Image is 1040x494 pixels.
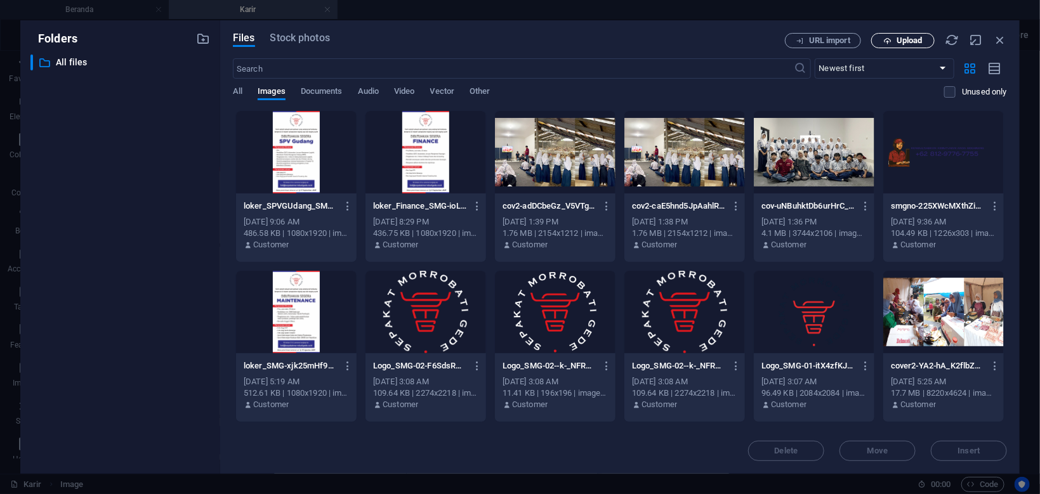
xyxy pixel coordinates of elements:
[632,376,737,387] div: [DATE] 3:08 AM
[771,239,806,250] p: Customer
[761,200,855,212] p: cov-uNBuhktDb6urHrC_q_HyOQ.jpg
[632,360,725,372] p: Logo_SMG-02--k-_NFRUVkZMccN0uM8jqA.png
[785,33,861,48] button: URL import
[503,387,608,399] div: 11.41 KB | 196x196 | image/png
[761,216,867,228] div: [DATE] 1:36 PM
[761,387,867,399] div: 96.49 KB | 2084x2084 | image/png
[373,228,478,239] div: 436.75 KB | 1080x1920 | image/jpeg
[244,360,337,372] p: loker_SMG-xjk25mHf94InqCK-6Ud89A.jpg
[945,33,959,47] i: Reload
[301,84,343,101] span: Documents
[253,399,289,410] p: Customer
[430,84,455,101] span: Vector
[270,30,330,46] span: Stock photos
[233,30,255,46] span: Files
[258,84,286,101] span: Images
[383,239,418,250] p: Customer
[383,399,418,410] p: Customer
[30,55,33,70] div: ​
[891,216,996,228] div: [DATE] 9:36 AM
[470,84,490,101] span: Other
[761,360,855,372] p: Logo_SMG-01-itX4zfKJ4PBHpirqvN2dpw.png
[373,200,466,212] p: loker_Finance_SMG-ioLpXUlM-B-_GtpQVRTmrA.jpg
[900,239,936,250] p: Customer
[761,228,867,239] div: 4.1 MB | 3744x2106 | image/jpeg
[632,216,737,228] div: [DATE] 1:38 PM
[196,32,210,46] i: Create new folder
[642,399,677,410] p: Customer
[632,228,737,239] div: 1.76 MB | 2154x1212 | image/jpeg
[233,84,242,101] span: All
[891,387,996,399] div: 17.7 MB | 8220x4624 | image/jpeg
[897,37,923,44] span: Upload
[969,33,983,47] i: Minimize
[993,33,1007,47] i: Close
[233,58,794,79] input: Search
[253,239,289,250] p: Customer
[373,360,466,372] p: Logo_SMG-02-F6SdsRCCw2xERRQtEA4Yxw.png
[503,360,596,372] p: Logo_SMG-02--k-_NFRUVkZMccN0uM8jqA-71fMlkQVk4yxtzIKSoUthA.png
[891,376,996,387] div: [DATE] 5:25 AM
[503,216,608,228] div: [DATE] 1:39 PM
[809,37,850,44] span: URL import
[771,399,806,410] p: Customer
[512,399,548,410] p: Customer
[503,200,596,212] p: cov2-adDCbeGz_V5VTg3bpbKW6g.jpg
[244,200,337,212] p: loker_SPVGUdang_SMG-KazI-N5dmd8v6yns8YujJw.jpg
[512,239,548,250] p: Customer
[373,376,478,387] div: [DATE] 3:08 AM
[358,84,379,101] span: Audio
[373,387,478,399] div: 109.64 KB | 2274x2218 | image/png
[56,55,187,70] p: All files
[871,33,935,48] button: Upload
[891,360,984,372] p: cover2-YA2-hA_K2flbZ36HmURaGA.jpg
[244,228,349,239] div: 486.58 KB | 1080x1920 | image/jpeg
[891,200,984,212] p: smgno-225XWcMXthZi9AMjtBeMfQ.png
[642,239,677,250] p: Customer
[761,376,867,387] div: [DATE] 3:07 AM
[503,376,608,387] div: [DATE] 3:08 AM
[900,399,936,410] p: Customer
[891,228,996,239] div: 104.49 KB | 1226x303 | image/png
[244,376,349,387] div: [DATE] 5:19 AM
[632,200,725,212] p: cov2-caE5hnd5JpAahlRVZchVBw.jpg
[962,86,1007,98] p: Displays only files that are not in use on the website. Files added during this session can still...
[244,216,349,228] div: [DATE] 9:06 AM
[373,216,478,228] div: [DATE] 8:29 PM
[632,387,737,399] div: 109.64 KB | 2274x2218 | image/png
[30,30,77,47] p: Folders
[394,84,414,101] span: Video
[503,228,608,239] div: 1.76 MB | 2154x1212 | image/jpeg
[244,387,349,399] div: 512.61 KB | 1080x1920 | image/jpeg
